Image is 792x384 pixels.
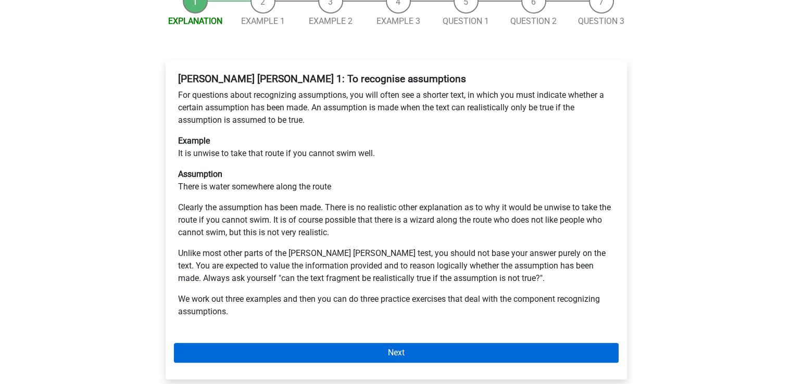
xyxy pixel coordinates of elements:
[178,89,614,126] p: For questions about recognizing assumptions, you will often see a shorter text, in which you must...
[241,16,285,26] a: Example 1
[178,247,614,285] p: Unlike most other parts of the [PERSON_NAME] [PERSON_NAME] test, you should not base your answer ...
[178,201,614,239] p: Clearly the assumption has been made. There is no realistic other explanation as to why it would ...
[178,169,222,179] b: Assumption
[178,136,210,146] b: Example
[510,16,557,26] a: Question 2
[174,343,619,363] a: Next
[578,16,624,26] a: Question 3
[178,73,466,85] b: [PERSON_NAME] [PERSON_NAME] 1: To recognise assumptions
[376,16,420,26] a: Example 3
[309,16,353,26] a: Example 2
[168,16,222,26] a: Explanation
[443,16,489,26] a: Question 1
[178,135,614,160] p: It is unwise to take that route if you cannot swim well.
[178,293,614,318] p: We work out three examples and then you can do three practice exercises that deal with the compon...
[178,168,614,193] p: There is water somewhere along the route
